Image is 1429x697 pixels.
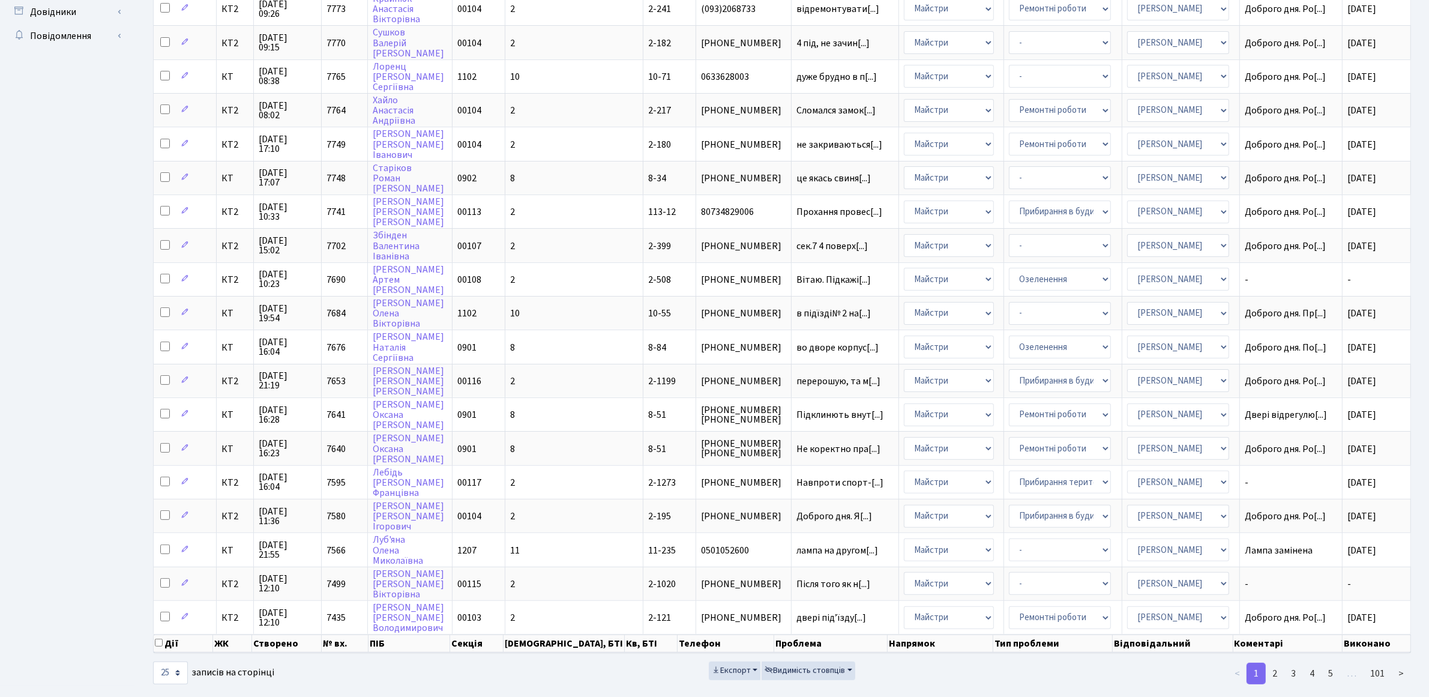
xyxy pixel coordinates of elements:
[1113,635,1233,653] th: Відповідальний
[796,341,879,354] span: во дворе корпус[...]
[510,611,515,624] span: 2
[1347,172,1376,185] span: [DATE]
[510,375,515,388] span: 2
[1347,273,1351,286] span: -
[510,70,520,83] span: 10
[373,398,444,432] a: [PERSON_NAME]Оксана[PERSON_NAME]
[1363,663,1392,684] a: 101
[1265,663,1284,684] a: 2
[1321,663,1340,684] a: 5
[1233,635,1343,653] th: Коментарі
[765,665,845,677] span: Видимість стовпців
[1347,240,1376,253] span: [DATE]
[457,172,477,185] span: 0902
[326,442,346,456] span: 7640
[373,466,444,499] a: Лебідь[PERSON_NAME]Францівна
[259,33,316,52] span: [DATE] 09:15
[373,364,444,398] a: [PERSON_NAME][PERSON_NAME][PERSON_NAME]
[1347,442,1376,456] span: [DATE]
[510,37,515,50] span: 2
[369,635,451,653] th: ПІБ
[648,442,666,456] span: 8-51
[1245,375,1326,388] span: Доброго дня. Ро[...]
[796,307,871,320] span: в підїзді№ 2 на[...]
[1347,70,1376,83] span: [DATE]
[259,439,316,458] span: [DATE] 16:23
[221,478,248,487] span: КТ2
[221,613,248,623] span: КТ2
[648,104,671,117] span: 2-217
[701,4,786,14] span: (093)2068733
[510,510,515,523] span: 2
[648,510,671,523] span: 2-195
[993,635,1113,653] th: Тип проблеми
[1245,442,1326,456] span: Доброго дня. Ро[...]
[648,205,676,219] span: 113-12
[373,161,444,195] a: СтаріковРоман[PERSON_NAME]
[1347,37,1376,50] span: [DATE]
[701,173,786,183] span: [PHONE_NUMBER]
[373,94,415,127] a: ХайлоАнастасіяАндріївна
[373,60,444,94] a: Лоренц[PERSON_NAME]Сергіївна
[648,408,666,421] span: 8-51
[510,104,515,117] span: 2
[701,72,786,82] span: 0633628003
[648,544,676,557] span: 11-235
[221,309,248,318] span: КТ
[259,371,316,390] span: [DATE] 21:19
[221,546,248,555] span: КТ
[701,343,786,352] span: [PHONE_NUMBER]
[796,2,879,16] span: відремонтувати[...]
[701,511,786,521] span: [PHONE_NUMBER]
[221,241,248,251] span: КТ2
[510,476,515,489] span: 2
[373,297,444,330] a: [PERSON_NAME]ОленаВікторівна
[326,138,346,151] span: 7749
[259,134,316,154] span: [DATE] 17:10
[701,579,786,589] span: [PHONE_NUMBER]
[796,544,878,557] span: лампа на другом[...]
[373,26,444,60] a: СушковВалерій[PERSON_NAME]
[648,240,671,253] span: 2-399
[259,168,316,187] span: [DATE] 17:07
[1245,37,1326,50] span: Доброго дня. Ро[...]
[221,376,248,386] span: КТ2
[153,662,188,684] select: записів на сторінці
[457,70,477,83] span: 1102
[648,307,671,320] span: 10-55
[1245,341,1326,354] span: Доброго дня. По[...]
[701,613,786,623] span: [PHONE_NUMBER]
[1247,663,1266,684] a: 1
[709,662,761,680] button: Експорт
[510,307,520,320] span: 10
[221,275,248,285] span: КТ2
[504,635,625,653] th: [DEMOGRAPHIC_DATA], БТІ
[457,341,477,354] span: 0901
[259,304,316,323] span: [DATE] 19:54
[457,307,477,320] span: 1102
[1245,546,1337,555] span: Лампа замінена
[701,275,786,285] span: [PHONE_NUMBER]
[221,343,248,352] span: КТ
[373,128,444,161] a: [PERSON_NAME][PERSON_NAME]Іванович
[326,544,346,557] span: 7566
[701,439,786,458] span: [PHONE_NUMBER] [PHONE_NUMBER]
[259,236,316,255] span: [DATE] 15:02
[326,104,346,117] span: 7764
[510,2,515,16] span: 2
[221,207,248,217] span: КТ2
[457,408,477,421] span: 0901
[259,270,316,289] span: [DATE] 10:23
[1347,408,1376,421] span: [DATE]
[1245,70,1326,83] span: Доброго дня. Ро[...]
[457,37,481,50] span: 00104
[326,307,346,320] span: 7684
[373,263,444,297] a: [PERSON_NAME]Артем[PERSON_NAME]
[648,2,671,16] span: 2-241
[326,375,346,388] span: 7653
[1245,510,1326,523] span: Доброго дня. Ро[...]
[457,138,481,151] span: 00104
[774,635,888,653] th: Проблема
[457,104,481,117] span: 00104
[796,205,882,219] span: Прохання провес[...]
